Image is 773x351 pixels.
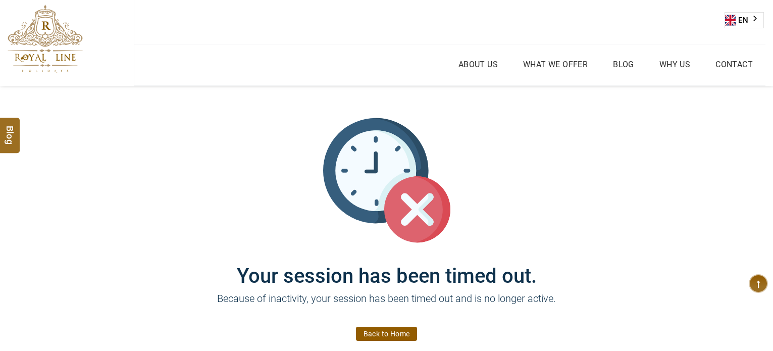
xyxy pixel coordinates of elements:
a: Why Us [657,57,693,72]
h1: Your session has been timed out. [84,244,690,288]
aside: Language selected: English [725,12,764,28]
img: The Royal Line Holidays [8,5,83,73]
a: Contact [713,57,755,72]
a: What we Offer [521,57,590,72]
a: Back to Home [356,327,418,341]
a: About Us [456,57,500,72]
p: Because of inactivity, your session has been timed out and is no longer active. [84,291,690,321]
a: EN [725,13,763,28]
span: Blog [4,126,17,134]
div: Language [725,12,764,28]
a: Blog [610,57,637,72]
img: session_time_out.svg [323,117,450,244]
